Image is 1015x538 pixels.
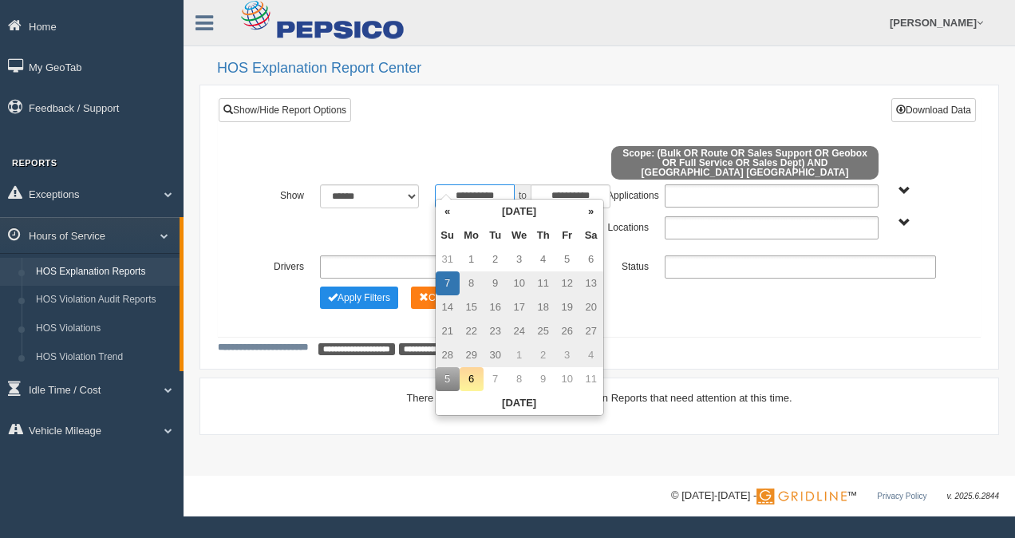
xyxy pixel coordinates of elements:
td: 8 [507,367,531,391]
td: 18 [531,295,555,319]
th: Mo [460,224,484,247]
a: HOS Explanation Reports [29,258,180,287]
td: 13 [579,271,603,295]
th: [DATE] [460,200,579,224]
td: 25 [531,319,555,343]
td: 9 [484,271,507,295]
td: 24 [507,319,531,343]
button: Download Data [891,98,976,122]
td: 1 [460,247,484,271]
td: 11 [531,271,555,295]
th: » [579,200,603,224]
td: 11 [579,367,603,391]
td: 10 [555,367,579,391]
td: 27 [579,319,603,343]
th: Tu [484,224,507,247]
h2: HOS Explanation Report Center [217,61,999,77]
td: 17 [507,295,531,319]
div: © [DATE]-[DATE] - ™ [671,488,999,504]
span: v. 2025.6.2844 [947,492,999,500]
th: Sa [579,224,603,247]
label: Status [599,255,657,275]
td: 14 [436,295,460,319]
label: Applications [599,184,657,204]
td: 20 [579,295,603,319]
td: 1 [507,343,531,367]
img: Gridline [756,489,847,504]
td: 28 [436,343,460,367]
td: 12 [555,271,579,295]
td: 15 [460,295,484,319]
td: 3 [507,247,531,271]
td: 31 [436,247,460,271]
td: 7 [436,271,460,295]
td: 4 [531,247,555,271]
td: 19 [555,295,579,319]
td: 10 [507,271,531,295]
button: Change Filter Options [320,287,398,309]
td: 9 [531,367,555,391]
th: Su [436,224,460,247]
td: 29 [460,343,484,367]
th: [DATE] [436,391,603,415]
a: Show/Hide Report Options [219,98,351,122]
span: to [515,184,531,208]
td: 3 [555,343,579,367]
th: « [436,200,460,224]
td: 6 [579,247,603,271]
div: There are no HOS Violations or Explanation Reports that need attention at this time. [218,390,981,405]
td: 26 [555,319,579,343]
a: Privacy Policy [877,492,926,500]
td: 2 [484,247,507,271]
td: 6 [460,367,484,391]
td: 8 [460,271,484,295]
label: Drivers [255,255,312,275]
th: Th [531,224,555,247]
td: 22 [460,319,484,343]
a: HOS Violation Trend [29,343,180,372]
a: HOS Violations [29,314,180,343]
a: HOS Violation Audit Reports [29,286,180,314]
td: 30 [484,343,507,367]
td: 21 [436,319,460,343]
td: 16 [484,295,507,319]
td: 5 [555,247,579,271]
th: Fr [555,224,579,247]
label: Locations [599,216,657,235]
td: 7 [484,367,507,391]
td: 4 [579,343,603,367]
td: 5 [436,367,460,391]
td: 23 [484,319,507,343]
td: 2 [531,343,555,367]
span: Scope: (Bulk OR Route OR Sales Support OR Geobox OR Full Service OR Sales Dept) AND [GEOGRAPHIC_D... [611,146,879,180]
th: We [507,224,531,247]
label: Show [255,184,312,204]
button: Change Filter Options [411,287,488,309]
